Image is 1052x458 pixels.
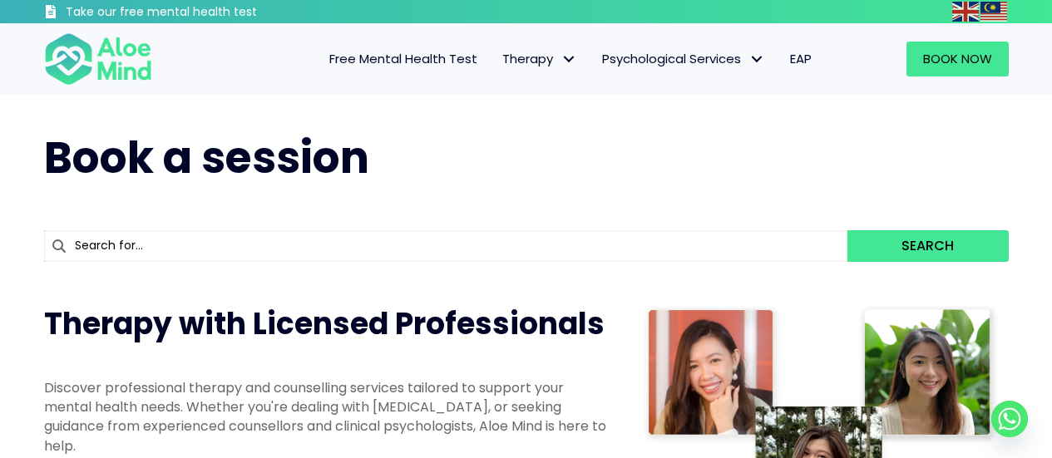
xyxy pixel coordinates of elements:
nav: Menu [174,42,824,76]
input: Search for... [44,230,848,262]
span: Book a session [44,127,369,188]
span: EAP [790,50,812,67]
span: Therapy [502,50,577,67]
a: Take our free mental health test [44,4,346,23]
a: EAP [778,42,824,76]
a: Psychological ServicesPsychological Services: submenu [590,42,778,76]
button: Search [847,230,1008,262]
span: Free Mental Health Test [329,50,477,67]
span: Psychological Services: submenu [745,47,769,71]
p: Discover professional therapy and counselling services tailored to support your mental health nee... [44,378,610,456]
span: Psychological Services [602,50,765,67]
a: TherapyTherapy: submenu [490,42,590,76]
img: en [952,2,979,22]
span: Book Now [923,50,992,67]
img: Aloe mind Logo [44,32,152,86]
span: Therapy: submenu [557,47,581,71]
img: ms [980,2,1007,22]
a: Book Now [906,42,1009,76]
a: Whatsapp [991,401,1028,437]
h3: Take our free mental health test [66,4,346,21]
a: Free Mental Health Test [317,42,490,76]
a: English [952,2,980,21]
a: Malay [980,2,1009,21]
span: Therapy with Licensed Professionals [44,303,605,345]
